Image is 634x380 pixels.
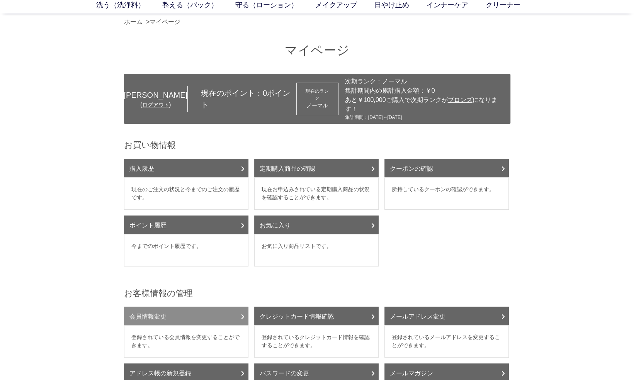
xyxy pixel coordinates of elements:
div: 集計期間内の累計購入金額：￥0 [345,86,507,95]
a: 会員情報変更 [124,307,248,325]
div: 集計期間：[DATE]～[DATE] [345,114,507,121]
dd: 登録されている会員情報を変更することができます。 [124,325,248,358]
a: ホーム [124,19,143,25]
div: 現在のポイント： ポイント [188,87,296,110]
dd: 登録されているクレジットカード情報を確認することができます。 [254,325,379,358]
dd: 今までのポイント履歴です。 [124,234,248,266]
a: マイページ [150,19,180,25]
dd: 所持しているクーポンの確認ができます。 [384,177,509,210]
a: 購入履歴 [124,159,248,177]
li: > [146,17,182,27]
div: [PERSON_NAME] [124,89,187,101]
dt: 現在のランク [304,88,331,102]
div: 次期ランク：ノーマル [345,77,507,86]
a: クレジットカード情報確認 [254,307,379,325]
div: あと￥100,000ご購入で次期ランクが になります！ [345,95,507,114]
h2: お買い物情報 [124,139,510,151]
div: ノーマル [304,102,331,110]
dd: 登録されているメールアドレスを変更することができます。 [384,325,509,358]
a: 定期購入商品の確認 [254,159,379,177]
dd: お気に入り商品リストです。 [254,234,379,266]
dd: 現在お申込みされている定期購入商品の状況を確認することができます。 [254,177,379,210]
a: クーポンの確認 [384,159,509,177]
h1: マイページ [124,42,510,59]
a: ログアウト [142,102,169,108]
dd: 現在のご注文の状況と今までのご注文の履歴です。 [124,177,248,210]
span: 0 [263,89,267,97]
a: お気に入り [254,215,379,234]
a: ポイント履歴 [124,215,248,234]
h2: お客様情報の管理 [124,288,510,299]
span: ブロンズ [447,97,472,103]
a: メールアドレス変更 [384,307,509,325]
div: ( ) [124,101,187,109]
